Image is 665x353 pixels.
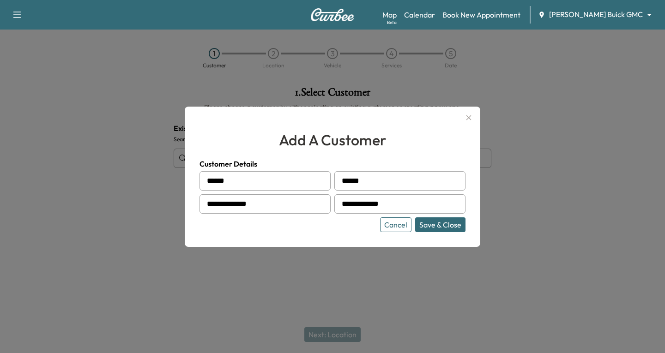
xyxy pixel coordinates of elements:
[380,217,411,232] button: Cancel
[415,217,465,232] button: Save & Close
[404,9,435,20] a: Calendar
[382,9,397,20] a: MapBeta
[387,19,397,26] div: Beta
[549,9,643,20] span: [PERSON_NAME] Buick GMC
[442,9,520,20] a: Book New Appointment
[310,8,355,21] img: Curbee Logo
[199,158,465,169] h4: Customer Details
[199,129,465,151] h2: add a customer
